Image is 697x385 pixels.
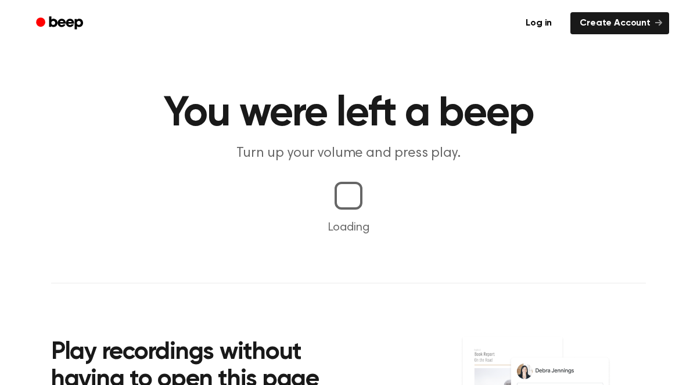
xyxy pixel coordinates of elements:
[51,93,646,135] h1: You were left a beep
[14,219,683,236] p: Loading
[28,12,94,35] a: Beep
[570,12,669,34] a: Create Account
[125,144,572,163] p: Turn up your volume and press play.
[514,10,563,37] a: Log in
